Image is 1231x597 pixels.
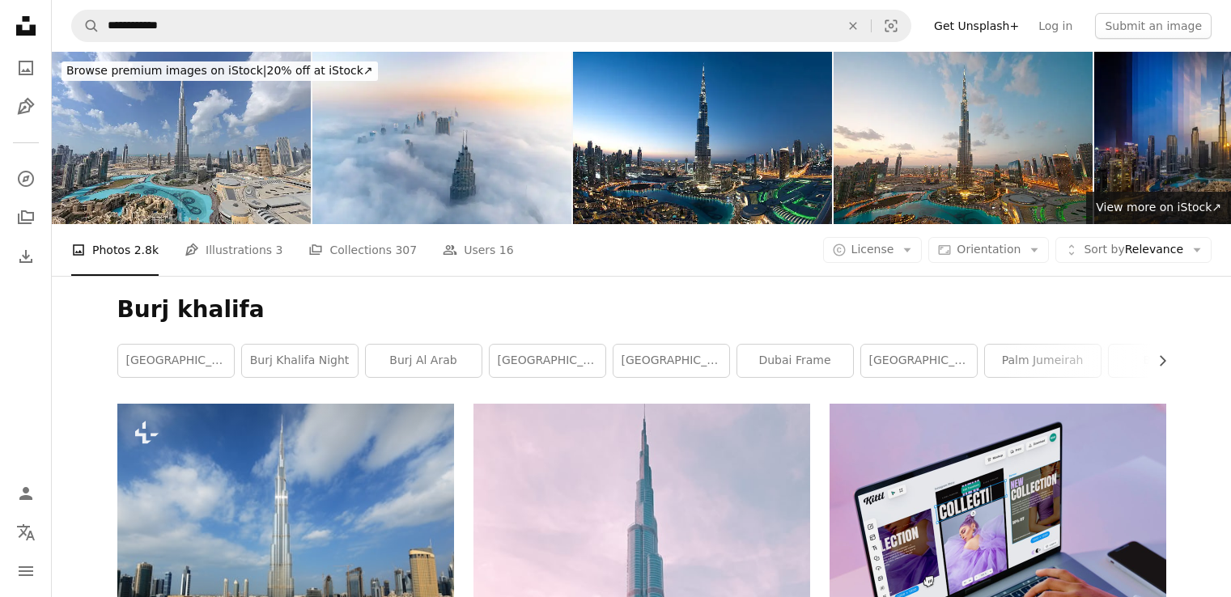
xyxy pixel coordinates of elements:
a: Log in [1029,13,1082,39]
div: 20% off at iStock ↗ [62,61,378,81]
button: scroll list to the right [1148,345,1166,377]
span: 307 [395,241,417,259]
a: Explore [10,163,42,195]
a: burj al arab [366,345,482,377]
a: burj khalifa night [242,345,358,377]
a: Collections 307 [308,224,417,276]
a: Log in / Sign up [10,477,42,510]
a: [GEOGRAPHIC_DATA] [490,345,605,377]
a: View more on iStock↗ [1086,192,1231,224]
a: [GEOGRAPHIC_DATA] [613,345,729,377]
span: View more on iStock ↗ [1096,201,1221,214]
button: Menu [10,555,42,587]
button: Orientation [928,237,1049,263]
img: dubai mega city [52,52,311,224]
img: Aerial View Of Burj Khalifa Against Cloudy Sky [312,52,571,224]
button: Search Unsplash [72,11,100,41]
a: Photos [10,52,42,84]
a: Illustrations [10,91,42,123]
span: Sort by [1084,243,1124,256]
img: City lights in Dubai at sunset [834,52,1093,224]
form: Find visuals sitewide [71,10,911,42]
span: 16 [499,241,514,259]
a: Get Unsplash+ [924,13,1029,39]
span: Browse premium images on iStock | [66,64,266,77]
span: Relevance [1084,242,1183,258]
img: City of Dubai Burj Khalifa [573,52,832,224]
a: Browse premium images on iStock|20% off at iStock↗ [52,52,388,91]
a: Illustrations 3 [185,224,282,276]
a: [GEOGRAPHIC_DATA] skyline [861,345,977,377]
a: [GEOGRAPHIC_DATA] [118,345,234,377]
a: palm jumeirah [985,345,1101,377]
span: 3 [276,241,283,259]
button: Clear [835,11,871,41]
button: Language [10,516,42,548]
button: License [823,237,923,263]
button: Visual search [872,11,911,41]
span: License [851,243,894,256]
a: building [1109,345,1225,377]
button: Submit an image [1095,13,1212,39]
a: dubai frame [737,345,853,377]
button: Sort byRelevance [1055,237,1212,263]
a: Wide angle shot of Downtown Dubai with the tallest building in the World, the Dubai Burg standing... [117,523,454,537]
a: Download History [10,240,42,273]
span: Orientation [957,243,1021,256]
a: Collections [10,201,42,234]
h1: Burj khalifa [117,295,1166,324]
a: Users 16 [443,224,514,276]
